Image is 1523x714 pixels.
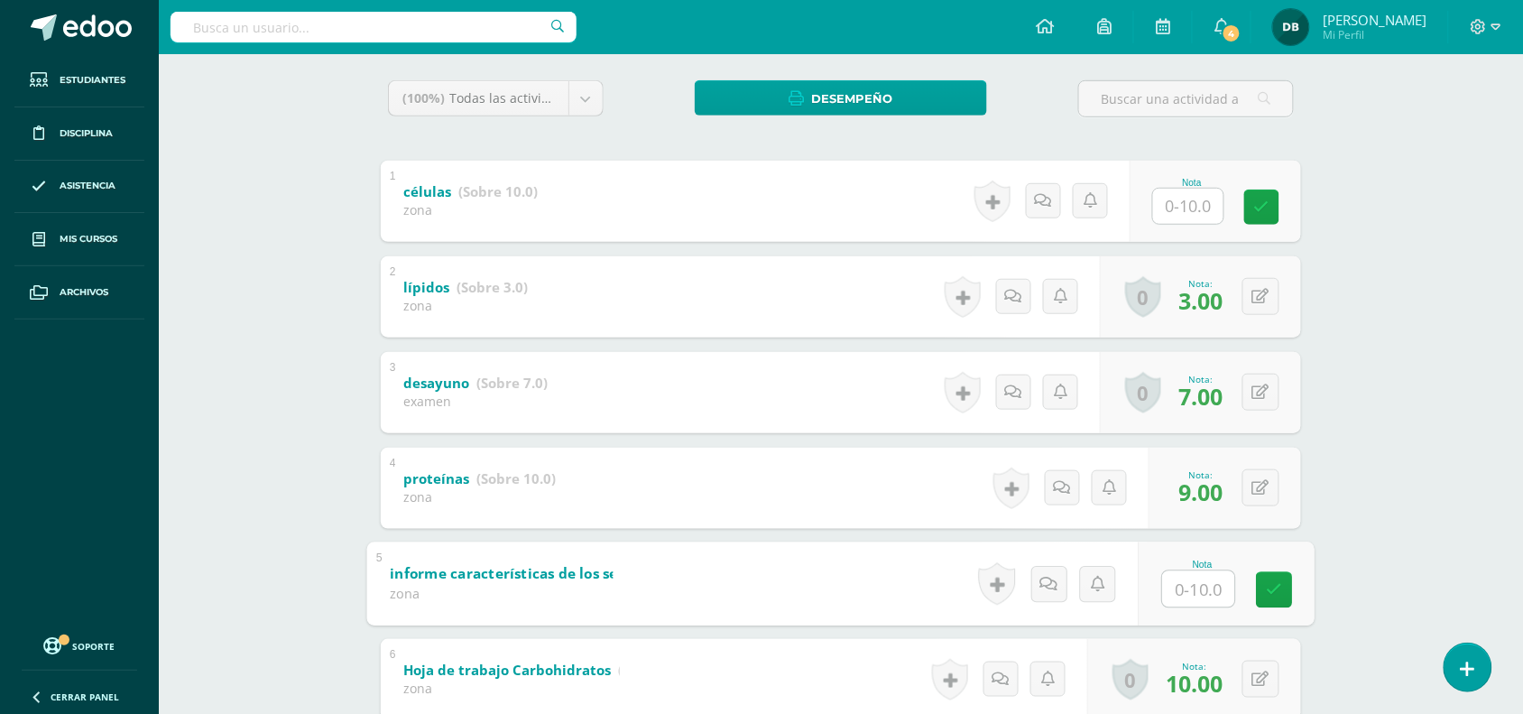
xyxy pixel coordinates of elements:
[1222,23,1241,43] span: 4
[1125,372,1161,413] a: 0
[403,182,451,200] b: células
[390,584,613,602] div: zona
[403,465,556,494] a: proteínas (Sobre 10.0)
[1178,277,1223,290] div: Nota:
[618,661,697,679] strong: (Sobre 10.0)
[1323,27,1426,42] span: Mi Perfil
[403,278,449,296] b: lípidos
[695,80,987,116] a: Desempeño
[14,213,144,266] a: Mis cursos
[390,560,768,589] a: informe características de los seres vivos
[1178,373,1223,385] div: Nota:
[403,393,548,410] div: examen
[1273,9,1309,45] img: 6d5ad99c5053a67dda1ca5e57dc7edce.png
[51,691,119,703] span: Cerrar panel
[403,178,538,207] a: células (Sobre 10.0)
[390,564,678,583] b: informe características de los seres vivos
[60,285,108,300] span: Archivos
[1125,276,1161,318] a: 0
[812,82,893,116] span: Desempeño
[1162,560,1244,570] div: Nota
[476,374,548,392] strong: (Sobre 7.0)
[60,232,117,246] span: Mis cursos
[458,182,538,200] strong: (Sobre 10.0)
[389,81,603,116] a: (100%)Todas las actividades de esta unidad
[403,297,528,314] div: zona
[1323,11,1426,29] span: [PERSON_NAME]
[403,488,556,505] div: zona
[1079,81,1293,116] input: Buscar una actividad aquí...
[14,54,144,107] a: Estudiantes
[171,12,577,42] input: Busca un usuario...
[1153,189,1223,224] input: 0-10.0
[402,89,445,107] span: (100%)
[1166,668,1223,699] span: 10.00
[1152,178,1232,188] div: Nota
[1166,660,1223,672] div: Nota:
[403,469,469,487] b: proteínas
[403,201,538,218] div: zona
[403,369,548,398] a: desayuno (Sobre 7.0)
[1178,477,1223,507] span: 9.00
[60,73,125,88] span: Estudiantes
[403,661,611,679] b: Hoja de trabajo Carbohidratos
[1178,285,1223,316] span: 3.00
[1163,570,1235,607] input: 0-10.0
[60,126,113,141] span: Disciplina
[457,278,528,296] strong: (Sobre 3.0)
[403,274,528,302] a: lípidos (Sobre 3.0)
[14,107,144,161] a: Disciplina
[403,680,620,697] div: zona
[1178,381,1223,412] span: 7.00
[60,179,115,193] span: Asistencia
[476,469,556,487] strong: (Sobre 10.0)
[449,89,673,107] span: Todas las actividades de esta unidad
[1112,659,1149,700] a: 0
[14,266,144,320] a: Archivos
[22,633,137,657] a: Soporte
[1178,468,1223,481] div: Nota:
[14,161,144,214] a: Asistencia
[403,656,697,685] a: Hoja de trabajo Carbohidratos (Sobre 10.0)
[73,640,115,653] span: Soporte
[403,374,469,392] b: desayuno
